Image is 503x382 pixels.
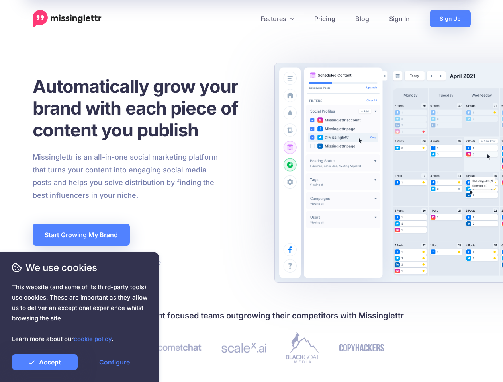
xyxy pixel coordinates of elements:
[33,224,130,246] a: Start Growing My Brand
[33,151,218,202] p: Missinglettr is an all-in-one social marketing platform that turns your content into engaging soc...
[82,354,147,370] a: Configure
[379,10,420,27] a: Sign In
[345,10,379,27] a: Blog
[12,261,147,275] span: We use cookies
[33,309,471,322] h4: Join 30,000+ creators and content focused teams outgrowing their competitors with Missinglettr
[33,10,102,27] a: Home
[430,10,471,27] a: Sign Up
[304,10,345,27] a: Pricing
[74,335,112,343] a: cookie policy
[12,354,78,370] a: Accept
[12,282,147,344] span: This website (and some of its third-party tools) use cookies. These are important as they allow u...
[33,75,258,141] h1: Automatically grow your brand with each piece of content you publish
[251,10,304,27] a: Features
